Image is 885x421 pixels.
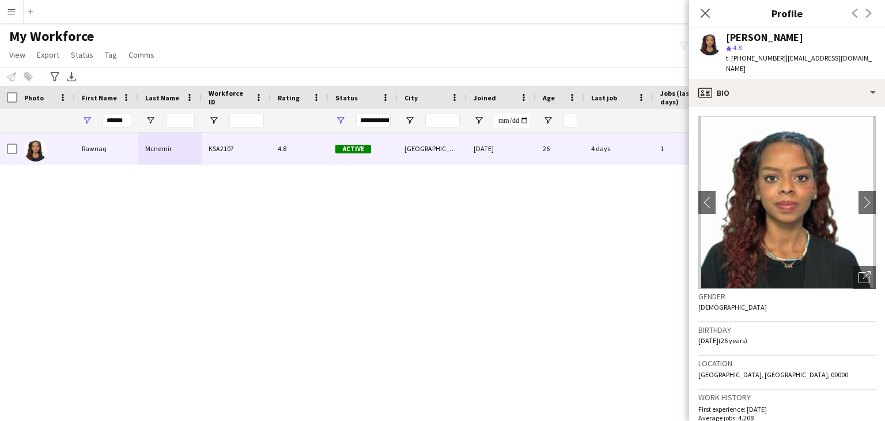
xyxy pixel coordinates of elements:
app-action-btn: Advanced filters [48,70,62,84]
span: [DEMOGRAPHIC_DATA] [698,303,767,311]
input: Age Filter Input [563,114,577,127]
span: [DATE] (26 years) [698,336,747,345]
div: KSA2107 [202,133,271,164]
div: [DATE] [467,133,536,164]
span: t. [PHONE_NUMBER] [726,54,786,62]
button: Open Filter Menu [474,115,484,126]
span: Workforce ID [209,89,250,106]
span: Jobs (last 90 days) [660,89,708,106]
button: Open Filter Menu [335,115,346,126]
h3: Location [698,358,876,369]
div: Rawnaq [75,133,138,164]
span: Rating [278,93,300,102]
a: Status [66,47,98,62]
a: Tag [100,47,122,62]
input: Joined Filter Input [494,114,529,127]
button: Open Filter Menu [82,115,92,126]
span: City [404,93,418,102]
div: 4.8 [271,133,328,164]
a: Export [32,47,64,62]
app-action-btn: Export XLSX [65,70,78,84]
input: First Name Filter Input [103,114,131,127]
span: Active [335,145,371,153]
div: 4 days [584,133,653,164]
span: [GEOGRAPHIC_DATA], [GEOGRAPHIC_DATA], 00000 [698,370,848,379]
span: Joined [474,93,496,102]
span: Tag [105,50,117,60]
p: First experience: [DATE] [698,405,876,414]
span: Status [335,93,358,102]
div: Bio [689,79,885,107]
div: Open photos pop-in [853,266,876,289]
span: My Workforce [9,28,94,45]
button: Open Filter Menu [145,115,156,126]
button: Open Filter Menu [209,115,219,126]
button: Open Filter Menu [404,115,415,126]
img: Crew avatar or photo [698,116,876,289]
input: Workforce ID Filter Input [229,114,264,127]
span: Age [543,93,555,102]
span: Comms [128,50,154,60]
span: | [EMAIL_ADDRESS][DOMAIN_NAME] [726,54,872,73]
div: 26 [536,133,584,164]
div: [PERSON_NAME] [726,32,803,43]
span: Photo [24,93,44,102]
span: First Name [82,93,117,102]
button: Open Filter Menu [543,115,553,126]
h3: Work history [698,392,876,403]
span: Status [71,50,93,60]
img: Rawnaq Mcnemir [24,138,47,161]
span: Last Name [145,93,179,102]
input: City Filter Input [425,114,460,127]
span: 4.8 [733,43,742,52]
span: View [9,50,25,60]
div: [GEOGRAPHIC_DATA] [398,133,467,164]
div: Mcnemir [138,133,202,164]
h3: Profile [689,6,885,21]
a: View [5,47,30,62]
h3: Birthday [698,325,876,335]
h3: Gender [698,291,876,302]
span: Export [37,50,59,60]
input: Last Name Filter Input [166,114,195,127]
span: Last job [591,93,617,102]
a: Comms [124,47,159,62]
div: 1 [653,133,728,164]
